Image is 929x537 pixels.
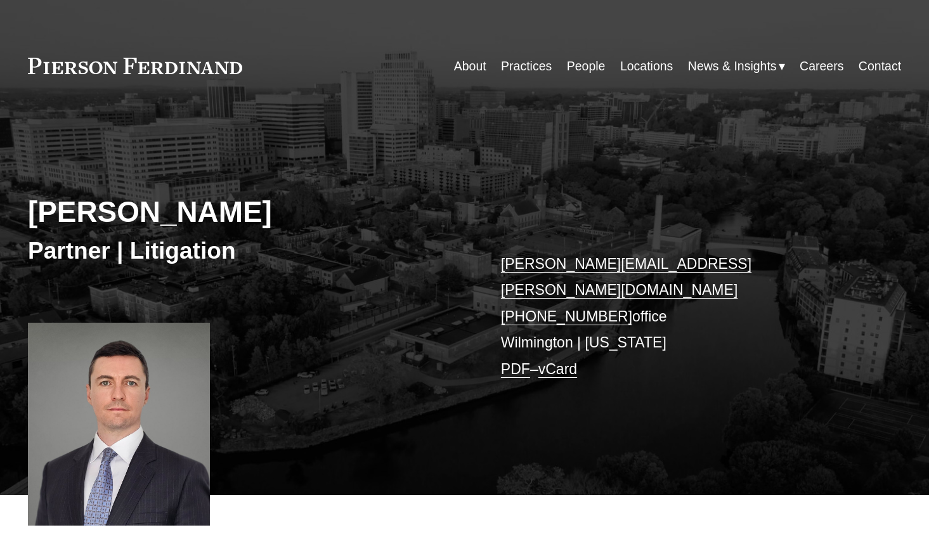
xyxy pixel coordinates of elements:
a: About [454,54,486,79]
a: folder dropdown [688,54,785,79]
span: News & Insights [688,55,777,77]
p: office Wilmington | [US_STATE] – [501,251,865,382]
a: People [567,54,606,79]
a: PDF [501,361,530,377]
a: Practices [501,54,552,79]
a: Contact [859,54,901,79]
h3: Partner | Litigation [28,236,465,266]
a: Careers [800,54,843,79]
a: vCard [538,361,577,377]
a: [PHONE_NUMBER] [501,308,632,325]
a: Locations [620,54,673,79]
a: [PERSON_NAME][EMAIL_ADDRESS][PERSON_NAME][DOMAIN_NAME] [501,256,751,298]
h2: [PERSON_NAME] [28,195,465,230]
